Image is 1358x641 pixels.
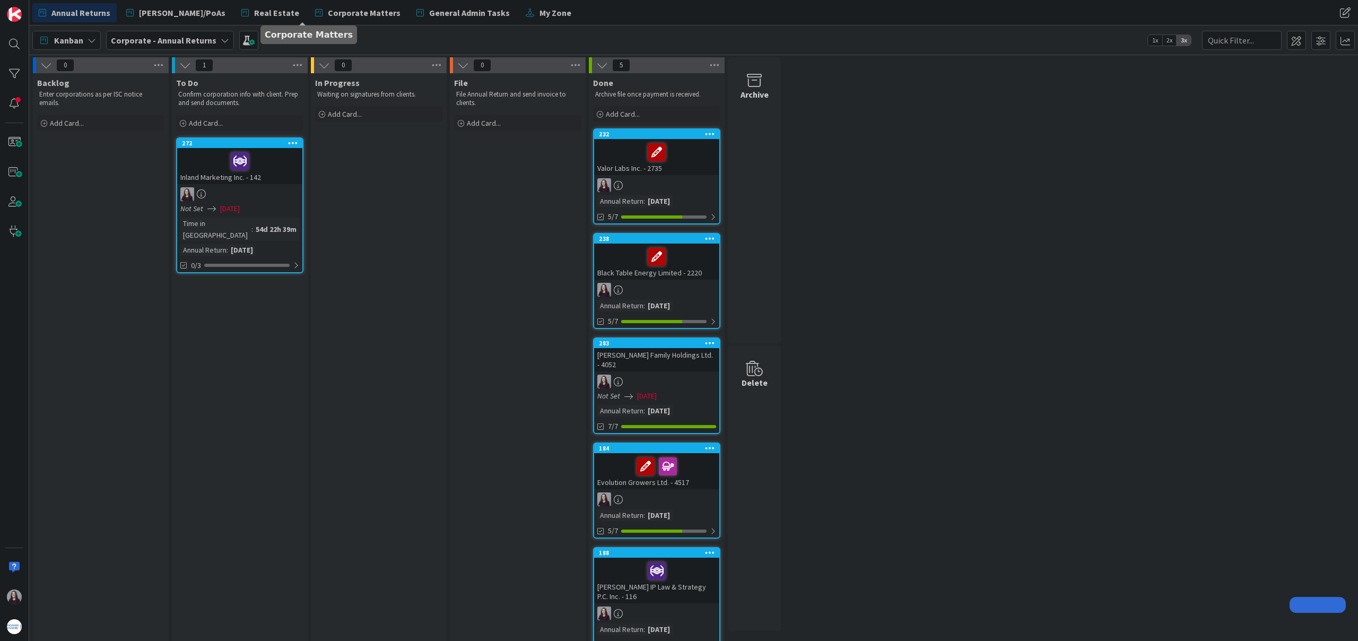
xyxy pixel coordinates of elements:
div: 238Black Table Energy Limited - 2220 [594,234,719,280]
div: [DATE] [645,195,673,207]
span: 5/7 [608,316,618,327]
div: 272 [177,138,302,148]
div: Annual Return [597,195,643,207]
span: 2x [1162,35,1177,46]
span: In Progress [315,77,360,88]
div: Annual Return [597,623,643,635]
i: Not Set [180,204,203,213]
span: 0 [334,59,352,72]
img: BC [597,283,611,297]
input: Quick Filter... [1202,31,1282,50]
span: Add Card... [50,118,84,128]
a: 272Inland Marketing Inc. - 142BCNot Set[DATE]Time in [GEOGRAPHIC_DATA]:54d 22h 39mAnnual Return:[... [176,137,303,273]
div: BC [594,178,719,192]
div: BC [594,375,719,388]
div: [DATE] [645,509,673,521]
a: Annual Returns [32,3,117,22]
div: 188 [599,549,719,557]
span: File [454,77,468,88]
img: Visit kanbanzone.com [7,7,22,22]
a: Real Estate [235,3,306,22]
a: 238Black Table Energy Limited - 2220BCAnnual Return:[DATE]5/7 [593,233,720,329]
div: [DATE] [645,405,673,417]
div: [DATE] [645,300,673,311]
div: 232 [599,131,719,138]
div: Time in [GEOGRAPHIC_DATA] [180,218,251,241]
img: BC [597,607,611,620]
div: 188[PERSON_NAME] IP Law & Strategy P.C. Inc. - 116 [594,548,719,603]
a: 283[PERSON_NAME] Family Holdings Ltd. - 4052BCNot Set[DATE]Annual Return:[DATE]7/7 [593,337,720,434]
div: Black Table Energy Limited - 2220 [594,244,719,280]
div: 184Evolution Growers Ltd. - 4517 [594,444,719,489]
span: : [643,509,645,521]
span: 1x [1148,35,1162,46]
span: 3x [1177,35,1191,46]
div: 238 [594,234,719,244]
a: 184Evolution Growers Ltd. - 4517BCAnnual Return:[DATE]5/7 [593,443,720,539]
span: Add Card... [189,118,223,128]
div: [DATE] [228,244,256,256]
p: Confirm corporation info with client. Prep and send documents. [178,90,301,108]
span: 5/7 [608,211,618,222]
p: Archive file once payment is received. [595,90,718,99]
div: 272Inland Marketing Inc. - 142 [177,138,302,184]
div: BC [594,492,719,506]
span: 0/3 [191,260,201,271]
div: 232 [594,129,719,139]
div: Annual Return [597,405,643,417]
div: BC [177,187,302,201]
span: 5/7 [608,525,618,536]
div: Annual Return [180,244,227,256]
a: 232Valor Labs Inc. - 2735BCAnnual Return:[DATE]5/7 [593,128,720,224]
div: Valor Labs Inc. - 2735 [594,139,719,175]
span: : [643,405,645,417]
div: 54d 22h 39m [253,223,299,235]
span: : [643,300,645,311]
span: [DATE] [637,391,657,402]
span: To Do [176,77,198,88]
span: : [227,244,228,256]
span: Annual Returns [51,6,110,19]
div: 272 [182,140,302,147]
a: Corporate Matters [309,3,407,22]
span: My Zone [539,6,571,19]
img: BC [7,590,22,604]
div: Archive [741,88,769,101]
p: Enter corporations as per ISC notice emails. [39,90,162,108]
i: Not Set [597,391,620,401]
span: General Admin Tasks [429,6,510,19]
a: General Admin Tasks [410,3,516,22]
a: [PERSON_NAME]/PoAs [120,3,232,22]
p: File Annual Return and send invoice to clients. [456,90,579,108]
a: My Zone [519,3,578,22]
span: 1 [195,59,213,72]
span: Add Card... [467,118,501,128]
img: BC [597,178,611,192]
span: : [643,623,645,635]
div: Delete [742,376,768,389]
span: [PERSON_NAME]/PoAs [139,6,225,19]
div: Annual Return [597,509,643,521]
span: 0 [473,59,491,72]
div: 283 [594,339,719,348]
div: 184 [599,445,719,452]
b: Corporate - Annual Returns [111,35,216,46]
span: Kanban [54,34,83,47]
span: : [643,195,645,207]
div: Evolution Growers Ltd. - 4517 [594,453,719,489]
span: : [251,223,253,235]
div: 232Valor Labs Inc. - 2735 [594,129,719,175]
div: [DATE] [645,623,673,635]
span: 0 [56,59,74,72]
span: Corporate Matters [328,6,401,19]
div: 188 [594,548,719,558]
span: 7/7 [608,421,618,432]
span: Backlog [37,77,69,88]
div: 184 [594,444,719,453]
img: BC [180,187,194,201]
img: avatar [7,619,22,634]
div: 238 [599,235,719,242]
span: 5 [612,59,630,72]
span: Add Card... [606,109,640,119]
h5: Corporate Matters [265,30,353,40]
